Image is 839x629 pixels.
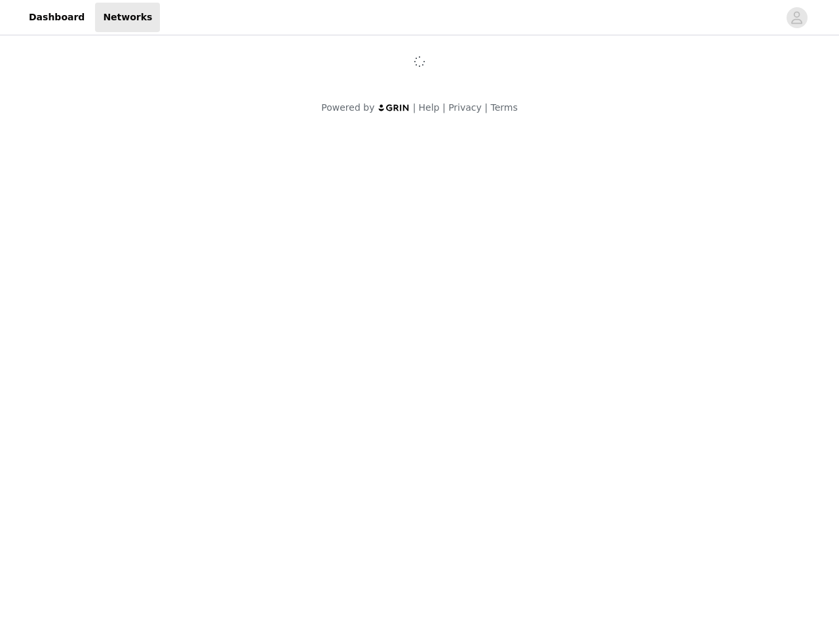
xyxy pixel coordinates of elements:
[378,104,410,112] img: logo
[21,3,92,32] a: Dashboard
[484,102,488,113] span: |
[95,3,160,32] a: Networks
[448,102,482,113] a: Privacy
[790,7,803,28] div: avatar
[490,102,517,113] a: Terms
[419,102,440,113] a: Help
[321,102,374,113] span: Powered by
[442,102,446,113] span: |
[413,102,416,113] span: |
